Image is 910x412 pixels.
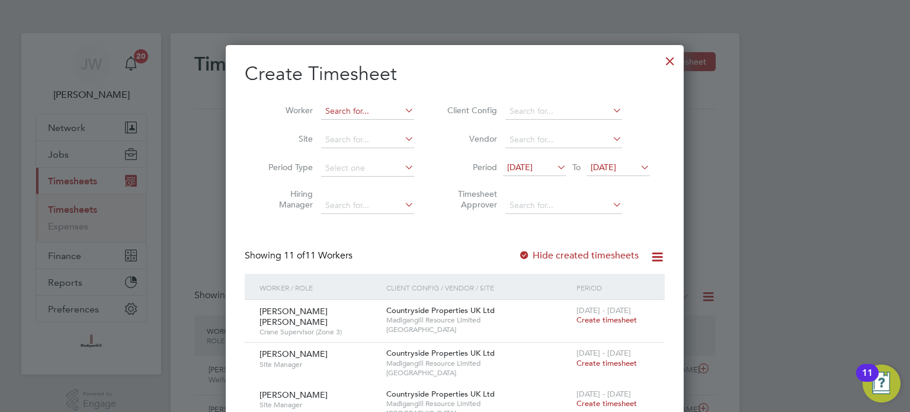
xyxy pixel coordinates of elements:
[321,160,414,177] input: Select one
[444,189,497,210] label: Timesheet Approver
[505,197,622,214] input: Search for...
[259,133,313,144] label: Site
[321,197,414,214] input: Search for...
[591,162,616,173] span: [DATE]
[576,315,637,325] span: Create timesheet
[576,358,637,368] span: Create timesheet
[284,250,353,261] span: 11 Workers
[576,348,631,358] span: [DATE] - [DATE]
[386,325,571,334] span: [GEOGRAPHIC_DATA]
[386,368,571,378] span: [GEOGRAPHIC_DATA]
[259,162,313,173] label: Period Type
[259,349,328,359] span: [PERSON_NAME]
[518,250,639,261] label: Hide created timesheets
[505,103,622,120] input: Search for...
[383,274,573,301] div: Client Config / Vendor / Site
[862,373,873,388] div: 11
[386,348,495,358] span: Countryside Properties UK Ltd
[259,189,313,210] label: Hiring Manager
[321,132,414,148] input: Search for...
[386,389,495,399] span: Countryside Properties UK Ltd
[245,62,665,87] h2: Create Timesheet
[444,105,497,116] label: Client Config
[576,389,631,399] span: [DATE] - [DATE]
[259,389,328,400] span: [PERSON_NAME]
[259,105,313,116] label: Worker
[444,162,497,173] label: Period
[259,360,377,369] span: Site Manager
[444,133,497,144] label: Vendor
[576,305,631,315] span: [DATE] - [DATE]
[505,132,622,148] input: Search for...
[386,305,495,315] span: Countryside Properties UK Ltd
[507,162,533,173] span: [DATE]
[257,274,383,301] div: Worker / Role
[259,327,377,337] span: Crane Supervisor (Zone 3)
[386,359,571,368] span: Madigangill Resource Limited
[576,398,637,408] span: Create timesheet
[259,400,377,410] span: Site Manager
[321,103,414,120] input: Search for...
[569,159,584,175] span: To
[259,306,328,327] span: [PERSON_NAME] [PERSON_NAME]
[386,315,571,325] span: Madigangill Resource Limited
[245,250,355,262] div: Showing
[573,274,653,301] div: Period
[863,365,901,403] button: Open Resource Center, 11 new notifications
[284,250,305,261] span: 11 of
[386,399,571,408] span: Madigangill Resource Limited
